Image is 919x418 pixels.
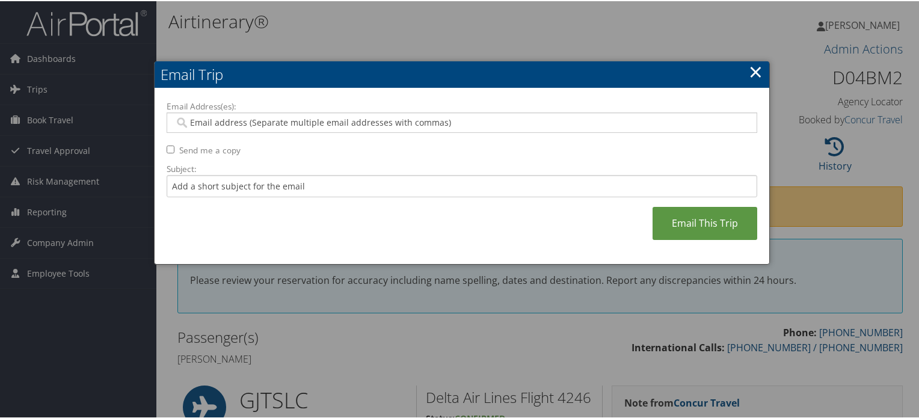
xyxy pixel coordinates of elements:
input: Email address (Separate multiple email addresses with commas) [174,115,749,128]
label: Subject: [167,162,757,174]
label: Email Address(es): [167,99,757,111]
h2: Email Trip [155,60,769,87]
a: × [749,58,763,82]
label: Send me a copy [179,143,241,155]
input: Add a short subject for the email [167,174,757,196]
a: Email This Trip [653,206,757,239]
